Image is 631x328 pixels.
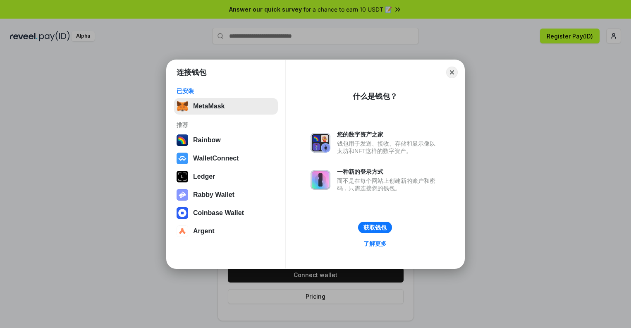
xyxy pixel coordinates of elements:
button: Coinbase Wallet [174,205,278,221]
img: svg+xml,%3Csvg%20width%3D%2228%22%20height%3D%2228%22%20viewBox%3D%220%200%2028%2028%22%20fill%3D... [177,153,188,164]
button: MetaMask [174,98,278,115]
button: Close [446,67,458,78]
div: 您的数字资产之家 [337,131,440,138]
button: Ledger [174,168,278,185]
div: Ledger [193,173,215,180]
div: Coinbase Wallet [193,209,244,217]
div: 了解更多 [363,240,387,247]
div: 什么是钱包？ [353,91,397,101]
div: 推荐 [177,121,275,129]
button: Argent [174,223,278,239]
h1: 连接钱包 [177,67,206,77]
img: svg+xml,%3Csvg%20width%3D%22120%22%20height%3D%22120%22%20viewBox%3D%220%200%20120%20120%22%20fil... [177,134,188,146]
div: WalletConnect [193,155,239,162]
div: 一种新的登录方式 [337,168,440,175]
img: svg+xml,%3Csvg%20fill%3D%22none%22%20height%3D%2233%22%20viewBox%3D%220%200%2035%2033%22%20width%... [177,101,188,112]
button: WalletConnect [174,150,278,167]
img: svg+xml,%3Csvg%20width%3D%2228%22%20height%3D%2228%22%20viewBox%3D%220%200%2028%2028%22%20fill%3D... [177,225,188,237]
div: Argent [193,227,215,235]
div: Rainbow [193,136,221,144]
button: 获取钱包 [358,222,392,233]
div: MetaMask [193,103,225,110]
div: Rabby Wallet [193,191,234,199]
button: Rainbow [174,132,278,148]
div: 钱包用于发送、接收、存储和显示像以太坊和NFT这样的数字资产。 [337,140,440,155]
a: 了解更多 [359,238,392,249]
img: svg+xml,%3Csvg%20xmlns%3D%22http%3A%2F%2Fwww.w3.org%2F2000%2Fsvg%22%20width%3D%2228%22%20height%3... [177,171,188,182]
div: 获取钱包 [363,224,387,231]
img: svg+xml,%3Csvg%20width%3D%2228%22%20height%3D%2228%22%20viewBox%3D%220%200%2028%2028%22%20fill%3D... [177,207,188,219]
img: svg+xml,%3Csvg%20xmlns%3D%22http%3A%2F%2Fwww.w3.org%2F2000%2Fsvg%22%20fill%3D%22none%22%20viewBox... [311,133,330,153]
img: svg+xml,%3Csvg%20xmlns%3D%22http%3A%2F%2Fwww.w3.org%2F2000%2Fsvg%22%20fill%3D%22none%22%20viewBox... [177,189,188,201]
button: Rabby Wallet [174,187,278,203]
img: svg+xml,%3Csvg%20xmlns%3D%22http%3A%2F%2Fwww.w3.org%2F2000%2Fsvg%22%20fill%3D%22none%22%20viewBox... [311,170,330,190]
div: 已安装 [177,87,275,95]
div: 而不是在每个网站上创建新的账户和密码，只需连接您的钱包。 [337,177,440,192]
